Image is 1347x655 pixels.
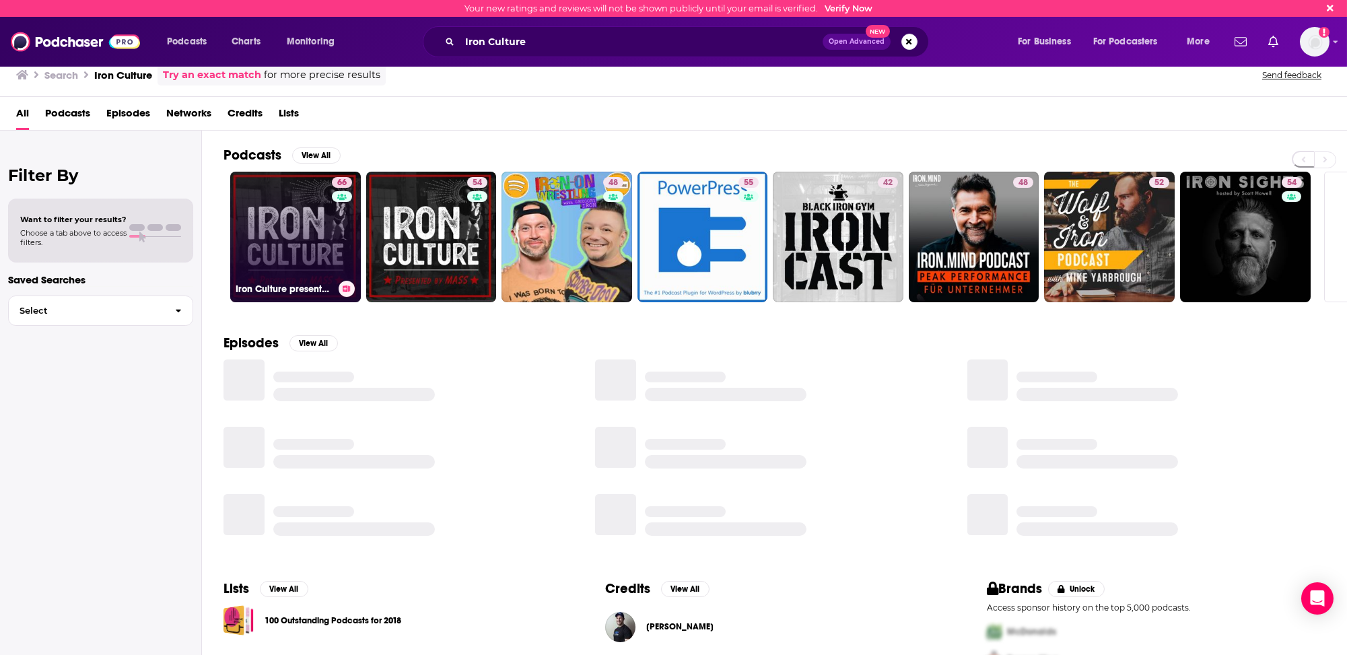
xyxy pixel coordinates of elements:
[605,605,944,648] button: Eric HelmsEric Helms
[605,580,650,597] h2: Credits
[502,172,632,302] a: 48
[1300,27,1329,57] span: Logged in as BretAita
[287,32,335,51] span: Monitoring
[8,166,193,185] h2: Filter By
[829,38,885,45] span: Open Advanced
[1154,176,1164,190] span: 52
[166,102,211,130] a: Networks
[987,602,1325,613] p: Access sponsor history on the top 5,000 podcasts.
[1180,172,1311,302] a: 54
[823,34,891,50] button: Open AdvancedNew
[16,102,29,130] a: All
[825,3,872,13] a: Verify Now
[1048,581,1105,597] button: Unlock
[744,176,753,190] span: 55
[223,605,254,635] a: 100 Outstanding Podcasts for 2018
[1229,30,1252,53] a: Show notifications dropdown
[223,580,249,597] h2: Lists
[163,67,261,83] a: Try an exact match
[106,102,150,130] a: Episodes
[9,306,164,315] span: Select
[1258,69,1325,81] button: Send feedback
[337,176,347,190] span: 66
[464,3,872,13] div: Your new ratings and reviews will not be shown publicly until your email is verified.
[436,26,942,57] div: Search podcasts, credits, & more...
[232,32,261,51] span: Charts
[605,580,710,597] a: CreditsView All
[264,67,380,83] span: for more precise results
[467,177,487,188] a: 54
[1093,32,1158,51] span: For Podcasters
[223,147,341,164] a: PodcastsView All
[866,25,890,38] span: New
[228,102,263,130] a: Credits
[1007,626,1056,637] span: McDonalds
[1187,32,1210,51] span: More
[230,172,361,302] a: 66Iron Culture presented by MASS
[909,172,1039,302] a: 48
[265,613,401,628] a: 100 Outstanding Podcasts for 2018
[20,228,127,247] span: Choose a tab above to access filters.
[45,102,90,130] a: Podcasts
[661,581,710,597] button: View All
[366,172,497,302] a: 54
[1300,27,1329,57] button: Show profile menu
[773,172,903,302] a: 42
[605,612,635,642] img: Eric Helms
[8,296,193,326] button: Select
[878,177,898,188] a: 42
[460,31,823,53] input: Search podcasts, credits, & more...
[646,621,714,632] a: Eric Helms
[158,31,224,53] button: open menu
[260,581,308,597] button: View All
[223,580,308,597] a: ListsView All
[94,69,152,81] h3: Iron Culture
[1319,27,1329,38] svg: Email not verified
[609,176,618,190] span: 48
[223,335,279,351] h2: Episodes
[1013,177,1033,188] a: 48
[1263,30,1284,53] a: Show notifications dropdown
[1084,31,1177,53] button: open menu
[223,335,338,351] a: EpisodesView All
[289,335,338,351] button: View All
[1149,177,1169,188] a: 52
[1018,176,1028,190] span: 48
[236,283,333,295] h3: Iron Culture presented by MASS
[1008,31,1088,53] button: open menu
[1301,582,1334,615] div: Open Intercom Messenger
[1300,27,1329,57] img: User Profile
[223,147,281,164] h2: Podcasts
[20,215,127,224] span: Want to filter your results?
[1018,32,1071,51] span: For Business
[292,147,341,164] button: View All
[11,29,140,55] img: Podchaser - Follow, Share and Rate Podcasts
[332,177,352,188] a: 66
[44,69,78,81] h3: Search
[1282,177,1302,188] a: 54
[277,31,352,53] button: open menu
[1287,176,1297,190] span: 54
[987,580,1043,597] h2: Brands
[981,618,1007,646] img: First Pro Logo
[883,176,893,190] span: 42
[603,177,623,188] a: 48
[738,177,759,188] a: 55
[473,176,482,190] span: 54
[646,621,714,632] span: [PERSON_NAME]
[1177,31,1227,53] button: open menu
[637,172,768,302] a: 55
[1044,172,1175,302] a: 52
[223,31,269,53] a: Charts
[167,32,207,51] span: Podcasts
[279,102,299,130] a: Lists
